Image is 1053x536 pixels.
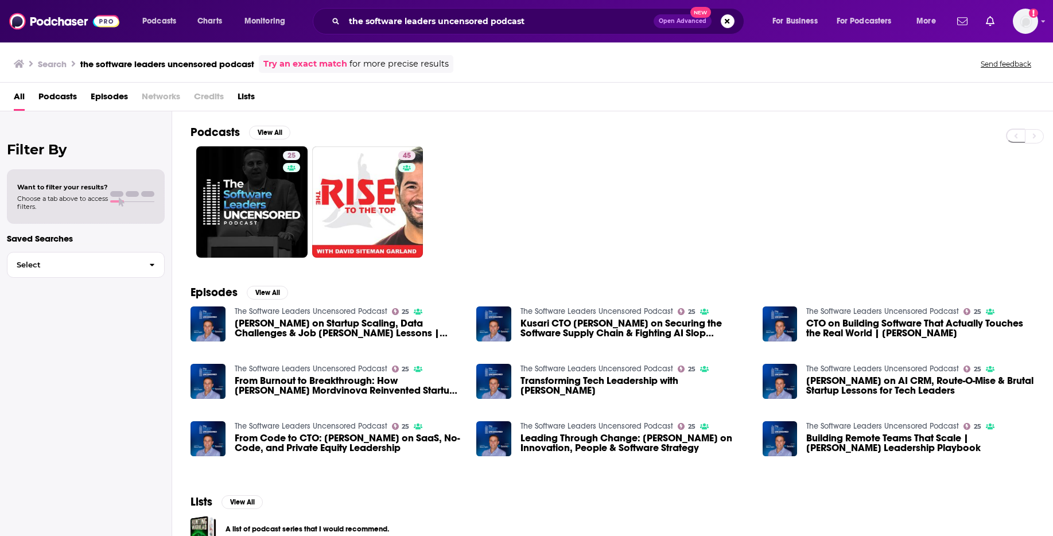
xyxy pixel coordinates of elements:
[312,146,423,258] a: 45
[7,261,140,269] span: Select
[403,150,411,162] span: 45
[190,12,229,30] a: Charts
[520,319,749,338] a: Kusari CTO Michael Lieberman on Securing the Software Supply Chain & Fighting AI Slop Squatting
[392,423,410,430] a: 25
[1014,497,1042,525] iframe: Intercom live chat
[402,424,409,429] span: 25
[235,364,387,374] a: The Software Leaders Uncensored Podcast
[806,421,959,431] a: The Software Leaders Uncensored Podcast
[806,306,959,316] a: The Software Leaders Uncensored Podcast
[772,13,818,29] span: For Business
[764,12,832,30] button: open menu
[476,421,511,456] img: Leading Through Change: Mark Losey on Innovation, People & Software Strategy
[974,309,981,314] span: 25
[520,433,749,453] a: Leading Through Change: Mark Losey on Innovation, People & Software Strategy
[238,87,255,111] a: Lists
[1029,9,1038,18] svg: Add a profile image
[191,364,226,399] img: From Burnout to Breakthrough: How Lena Skilarova Mordvinova Reinvented Startup Leadership
[91,87,128,111] a: Episodes
[191,421,226,456] a: From Code to CTO: Jason Gilmore on SaaS, No-Code, and Private Equity Leadership
[974,424,981,429] span: 25
[222,495,263,509] button: View All
[1013,9,1038,34] button: Show profile menu
[977,59,1035,69] button: Send feedback
[263,57,347,71] a: Try an exact match
[916,13,936,29] span: More
[196,146,308,258] a: 25
[235,319,463,338] span: [PERSON_NAME] on Startup Scaling, Data Challenges & Job [PERSON_NAME] Lessons | Software Leaders ...
[402,309,409,314] span: 25
[520,364,673,374] a: The Software Leaders Uncensored Podcast
[235,433,463,453] span: From Code to CTO: [PERSON_NAME] on SaaS, No-Code, and Private Equity Leadership
[806,319,1035,338] span: CTO on Building Software That Actually Touches the Real World | [PERSON_NAME]
[659,18,706,24] span: Open Advanced
[806,433,1035,453] span: Building Remote Teams That Scale | [PERSON_NAME] Leadership Playbook
[520,319,749,338] span: Kusari CTO [PERSON_NAME] on Securing the Software Supply Chain & Fighting AI Slop Squatting
[806,364,959,374] a: The Software Leaders Uncensored Podcast
[142,87,180,111] span: Networks
[191,125,290,139] a: PodcastsView All
[344,12,654,30] input: Search podcasts, credits, & more...
[244,13,285,29] span: Monitoring
[763,306,798,341] img: CTO on Building Software That Actually Touches the Real World | Kumar Srivastava
[38,87,77,111] a: Podcasts
[14,87,25,111] a: All
[9,10,119,32] img: Podchaser - Follow, Share and Rate Podcasts
[398,151,415,160] a: 45
[235,376,463,395] a: From Burnout to Breakthrough: How Lena Skilarova Mordvinova Reinvented Startup Leadership
[476,306,511,341] img: Kusari CTO Michael Lieberman on Securing the Software Supply Chain & Fighting AI Slop Squatting
[191,306,226,341] a: Jason Tesser on Startup Scaling, Data Challenges & Job Hunt Lessons | Software Leaders Uncensored
[7,252,165,278] button: Select
[678,366,695,372] a: 25
[520,433,749,453] span: Leading Through Change: [PERSON_NAME] on Innovation, People & Software Strategy
[678,308,695,315] a: 25
[806,433,1035,453] a: Building Remote Teams That Scale | Jim Olsen’s Leadership Playbook
[191,125,240,139] h2: Podcasts
[806,376,1035,395] a: Rick Schott on AI CRM, Route-O-Mise & Brutal Startup Lessons for Tech Leaders
[247,286,288,300] button: View All
[908,12,950,30] button: open menu
[806,319,1035,338] a: CTO on Building Software That Actually Touches the Real World | Kumar Srivastava
[17,195,108,211] span: Choose a tab above to access filters.
[191,495,212,509] h2: Lists
[402,367,409,372] span: 25
[520,376,749,395] a: Transforming Tech Leadership with John Mann
[974,367,981,372] span: 25
[134,12,191,30] button: open menu
[688,367,695,372] span: 25
[392,308,410,315] a: 25
[476,364,511,399] a: Transforming Tech Leadership with John Mann
[235,306,387,316] a: The Software Leaders Uncensored Podcast
[520,306,673,316] a: The Software Leaders Uncensored Podcast
[17,183,108,191] span: Want to filter your results?
[963,308,981,315] a: 25
[953,11,972,31] a: Show notifications dropdown
[837,13,892,29] span: For Podcasters
[963,366,981,372] a: 25
[324,8,755,34] div: Search podcasts, credits, & more...
[520,376,749,395] span: Transforming Tech Leadership with [PERSON_NAME]
[235,319,463,338] a: Jason Tesser on Startup Scaling, Data Challenges & Job Hunt Lessons | Software Leaders Uncensored
[520,421,673,431] a: The Software Leaders Uncensored Podcast
[763,364,798,399] img: Rick Schott on AI CRM, Route-O-Mise & Brutal Startup Lessons for Tech Leaders
[763,421,798,456] img: Building Remote Teams That Scale | Jim Olsen’s Leadership Playbook
[1013,9,1038,34] span: Logged in as kindrieri
[963,423,981,430] a: 25
[191,495,263,509] a: ListsView All
[690,7,711,18] span: New
[235,433,463,453] a: From Code to CTO: Jason Gilmore on SaaS, No-Code, and Private Equity Leadership
[1013,9,1038,34] img: User Profile
[283,151,300,160] a: 25
[197,13,222,29] span: Charts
